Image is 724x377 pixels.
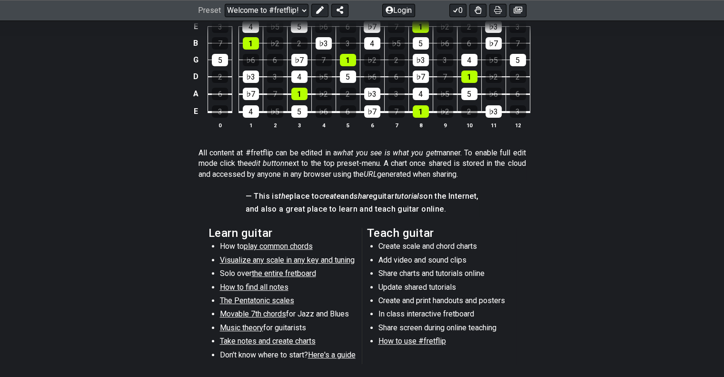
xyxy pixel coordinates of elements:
div: ♭3 [316,37,332,50]
div: 1 [243,37,259,50]
em: what you see is what you get [337,148,436,157]
div: ♭6 [316,105,332,118]
em: the [278,192,289,201]
th: 11 [481,120,506,130]
li: How to [220,241,356,255]
span: How to use #fretflip [378,336,446,346]
th: 12 [506,120,530,130]
div: ♭5 [267,20,283,33]
div: 3 [212,20,228,33]
div: 6 [267,54,283,66]
div: ♭3 [485,20,502,33]
div: 3 [509,20,526,33]
div: 5 [291,20,307,33]
em: share [354,192,373,201]
span: the entire fretboard [252,269,316,278]
li: Share screen during online teaching [378,323,514,336]
div: 2 [461,105,477,118]
button: Create image [509,4,526,17]
span: Here's a guide [308,350,356,359]
th: 7 [384,120,408,130]
div: ♭2 [436,20,453,33]
div: ♭7 [364,20,380,33]
th: 5 [336,120,360,130]
div: 5 [212,54,228,66]
div: ♭5 [267,105,283,118]
h4: and also a great place to learn and teach guitar online. [245,204,478,214]
em: create [319,192,340,201]
span: play common chords [244,242,313,251]
button: Toggle Dexterity for all fretkits [469,4,486,17]
div: ♭5 [388,37,405,50]
span: Take notes and create charts [220,336,316,346]
div: 7 [510,37,526,50]
p: All content at #fretflip can be edited in a manner. To enable full edit mode click the next to th... [198,148,526,180]
div: 4 [242,20,259,33]
div: ♭6 [486,88,502,100]
em: URL [364,170,377,179]
div: ♭6 [243,54,259,66]
div: 1 [291,88,307,100]
div: 5 [340,71,356,83]
th: 2 [263,120,287,130]
span: Visualize any scale in any key and tuning [220,255,355,265]
div: ♭2 [486,71,502,83]
th: 10 [457,120,481,130]
div: ♭2 [437,105,453,118]
td: A [190,85,201,103]
div: 1 [412,20,429,33]
div: 6 [461,37,477,50]
div: 5 [291,105,307,118]
button: Edit Preset [311,4,328,17]
div: 2 [510,71,526,83]
th: 0 [208,120,232,130]
div: 4 [461,54,477,66]
div: ♭7 [364,105,380,118]
td: D [190,68,201,85]
div: 1 [413,105,429,118]
em: edit button [248,159,285,168]
div: 7 [316,54,332,66]
li: Update shared tutorials [378,282,514,295]
div: ♭3 [486,105,502,118]
div: 1 [461,71,477,83]
div: ♭6 [315,20,332,33]
div: 2 [461,20,477,33]
div: 6 [212,88,228,100]
li: Don't know where to start? [220,350,356,363]
li: In class interactive fretboard [378,309,514,322]
button: Share Preset [331,4,348,17]
div: 2 [212,71,228,83]
h2: Learn guitar [208,228,357,238]
div: ♭7 [413,71,429,83]
div: 5 [413,37,429,50]
td: G [190,51,201,68]
div: ♭3 [243,71,259,83]
em: tutorials [395,192,424,201]
button: Login [382,4,415,17]
div: 7 [388,20,405,33]
div: 7 [212,37,228,50]
div: 5 [510,54,526,66]
th: 4 [311,120,336,130]
span: Music theory [220,323,263,332]
span: The Pentatonic scales [220,296,294,305]
div: 4 [364,37,380,50]
div: ♭5 [316,71,332,83]
div: 5 [461,88,477,100]
div: 4 [413,88,429,100]
li: Add video and sound clips [378,255,514,268]
div: 3 [212,105,228,118]
li: for guitarists [220,323,356,336]
div: 2 [291,37,307,50]
div: ♭6 [364,71,380,83]
div: 6 [388,71,405,83]
th: 3 [287,120,311,130]
button: 0 [449,4,466,17]
div: 7 [437,71,453,83]
div: ♭5 [486,54,502,66]
button: Print [489,4,506,17]
th: 8 [408,120,433,130]
div: ♭7 [291,54,307,66]
td: B [190,35,201,51]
